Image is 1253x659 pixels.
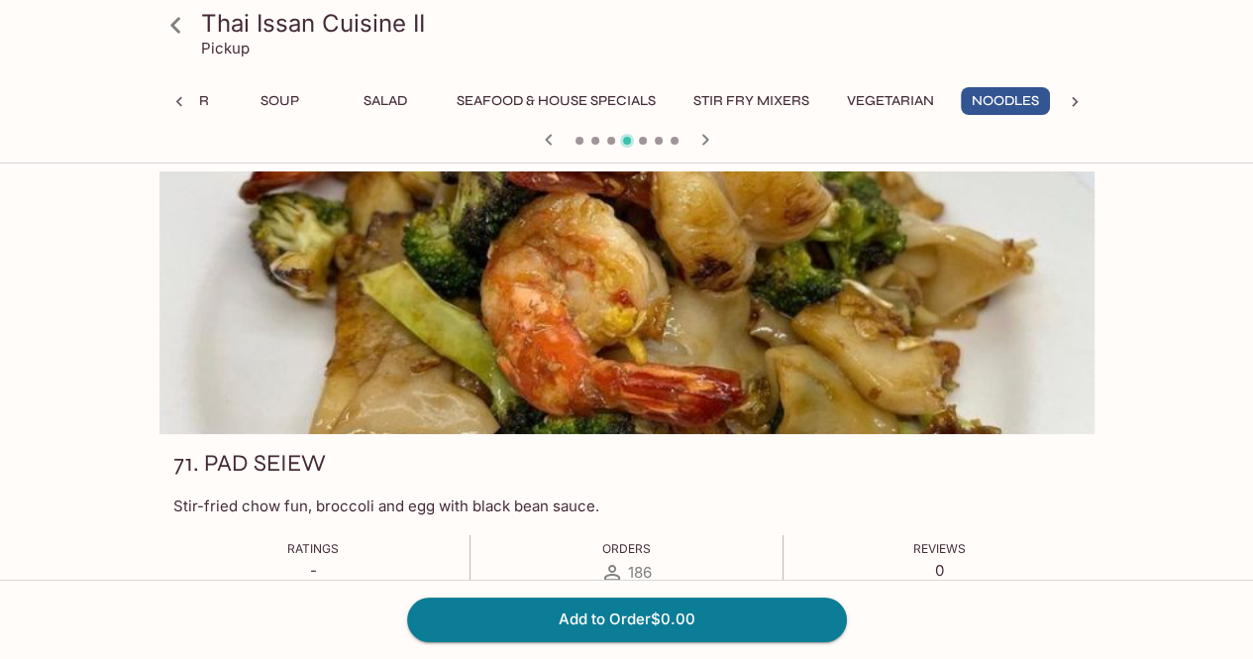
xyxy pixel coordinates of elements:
button: Seafood & House Specials [446,87,667,115]
button: Soup [236,87,325,115]
p: Stir-fried chow fun, broccoli and egg with black bean sauce. [173,496,1081,515]
button: Stir Fry Mixers [682,87,820,115]
span: Reviews [913,541,966,556]
button: Add to Order$0.00 [407,598,847,641]
h3: 71. PAD SEIEW [173,448,326,479]
button: Noodles [961,87,1050,115]
span: Orders [602,541,651,556]
h3: Thai Issan Cuisine II [201,8,1087,39]
p: Pickup [201,39,250,57]
p: - [287,561,339,580]
span: Ratings [287,541,339,556]
span: 186 [628,563,652,582]
button: Vegetarian [836,87,945,115]
div: 71. PAD SEIEW [159,171,1095,434]
button: Salad [341,87,430,115]
p: 0 [913,561,966,580]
